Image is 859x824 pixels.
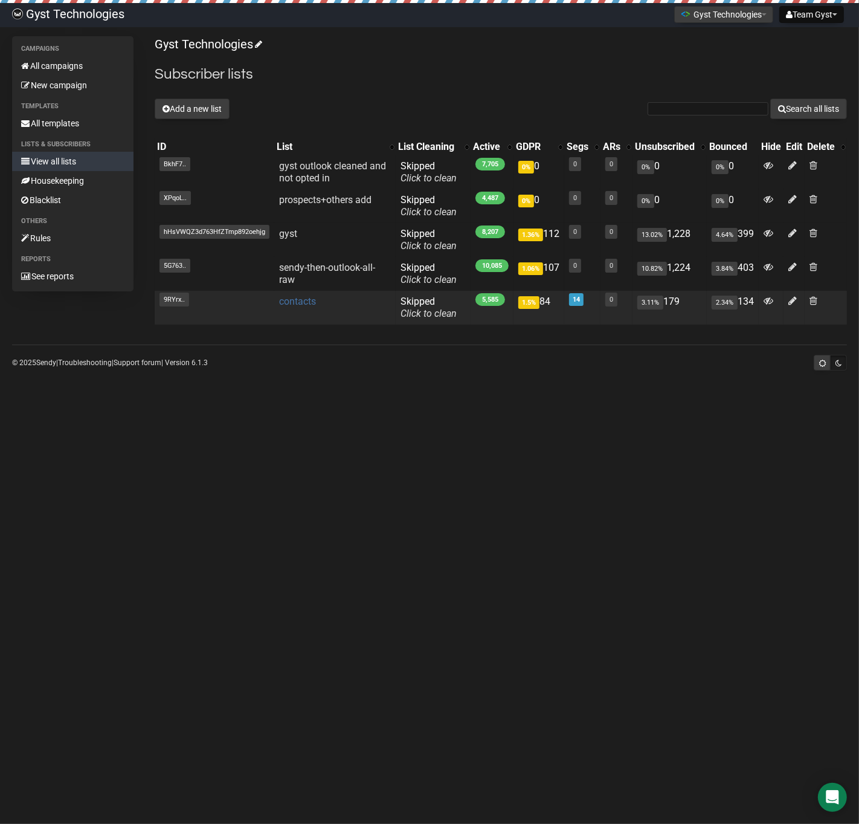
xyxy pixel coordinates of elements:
[805,138,847,155] th: Delete: No sort applied, activate to apply an ascending sort
[155,63,847,85] h2: Subscriber lists
[637,194,654,208] span: 0%
[12,137,134,152] li: Lists & subscribers
[610,228,613,236] a: 0
[712,228,738,242] span: 4.64%
[159,191,191,205] span: XPqoL..
[513,223,564,257] td: 112
[159,225,269,239] span: hHsVWQZ3d763HfZTmp892oehjg
[707,138,759,155] th: Bounced: No sort applied, sorting is disabled
[398,141,458,153] div: List Cleaning
[779,6,844,23] button: Team Gyst
[12,42,134,56] li: Campaigns
[513,189,564,223] td: 0
[786,141,802,153] div: Edit
[279,296,316,307] a: contacts
[12,114,134,133] a: All templates
[157,141,272,153] div: ID
[681,9,690,19] img: 1.png
[637,228,667,242] span: 13.02%
[610,160,613,168] a: 0
[114,358,161,367] a: Support forum
[712,160,729,174] span: 0%
[707,155,759,189] td: 0
[401,206,457,218] a: Click to clean
[401,172,457,184] a: Click to clean
[513,138,564,155] th: GDPR: No sort applied, activate to apply an ascending sort
[783,138,805,155] th: Edit: No sort applied, sorting is disabled
[567,141,588,153] div: Segs
[516,141,552,153] div: GDPR
[159,293,189,307] span: 9RYrx..
[707,257,759,291] td: 403
[401,308,457,319] a: Click to clean
[279,262,375,285] a: sendy-then-outlook-all-raw
[759,138,783,155] th: Hide: No sort applied, sorting is disabled
[12,229,134,248] a: Rules
[12,56,134,76] a: All campaigns
[159,157,190,171] span: BkhF7..
[637,296,663,310] span: 3.11%
[36,358,56,367] a: Sendy
[12,99,134,114] li: Templates
[573,296,580,303] a: 14
[603,141,620,153] div: ARs
[807,141,835,153] div: Delete
[401,240,457,251] a: Click to clean
[712,296,738,310] span: 2.34%
[635,141,695,153] div: Unsubscribed
[632,223,707,257] td: 1,228
[58,358,112,367] a: Troubleshooting
[610,262,613,270] a: 0
[709,141,756,153] div: Bounced
[279,228,297,239] a: gyst
[401,194,457,218] span: Skipped
[155,37,260,51] a: Gyst Technologies
[761,141,781,153] div: Hide
[396,138,471,155] th: List Cleaning: No sort applied, activate to apply an ascending sort
[475,293,505,306] span: 5,585
[632,138,707,155] th: Unsubscribed: No sort applied, activate to apply an ascending sort
[770,99,847,119] button: Search all lists
[632,257,707,291] td: 1,224
[573,262,577,270] a: 0
[401,296,457,319] span: Skipped
[12,171,134,190] a: Housekeeping
[573,228,577,236] a: 0
[632,291,707,325] td: 179
[513,257,564,291] td: 107
[274,138,396,155] th: List: No sort applied, activate to apply an ascending sort
[155,99,230,119] button: Add a new list
[12,8,23,19] img: 4bbcbfc452d929a90651847d6746e700
[475,192,505,204] span: 4,487
[279,194,372,206] a: prospects+others add
[518,161,534,174] span: 0%
[12,152,134,171] a: View all lists
[12,190,134,210] a: Blacklist
[518,296,539,309] span: 1.5%
[401,160,457,184] span: Skipped
[159,259,190,273] span: 5G763..
[632,155,707,189] td: 0
[475,225,505,238] span: 8,207
[564,138,600,155] th: Segs: No sort applied, activate to apply an ascending sort
[279,160,386,184] a: gyst outlook cleaned and not opted in
[513,291,564,325] td: 84
[573,194,577,202] a: 0
[401,274,457,285] a: Click to clean
[12,214,134,229] li: Others
[473,141,501,153] div: Active
[632,189,707,223] td: 0
[12,267,134,286] a: See reports
[475,259,509,272] span: 10,085
[637,262,667,276] span: 10.82%
[707,189,759,223] td: 0
[573,160,577,168] a: 0
[818,783,847,812] div: Open Intercom Messenger
[401,262,457,285] span: Skipped
[471,138,513,155] th: Active: No sort applied, activate to apply an ascending sort
[610,194,613,202] a: 0
[600,138,632,155] th: ARs: No sort applied, activate to apply an ascending sort
[12,252,134,267] li: Reports
[712,262,738,276] span: 3.84%
[707,291,759,325] td: 134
